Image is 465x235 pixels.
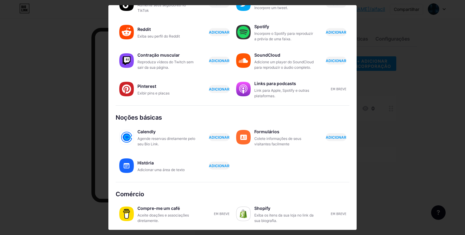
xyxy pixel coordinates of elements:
[119,82,134,96] img: Pinterest
[137,129,156,134] font: Calendly
[116,114,162,121] font: Noções básicas
[254,136,301,146] font: Colete informações de seus visitantes facilmente
[119,25,134,39] img: Reddit
[116,190,144,198] font: Comércio
[214,212,229,216] font: Em breve
[236,207,251,221] img: Shopify
[236,82,251,96] img: links de podcast
[137,52,180,58] font: Contração muscular
[209,87,229,91] font: ADICIONAR
[119,207,134,221] img: compre-mecafé
[209,30,229,35] font: ADICIONAR
[137,27,151,32] font: Reddit
[137,167,185,172] font: Adicionar uma área de texto
[254,60,314,70] font: Adicione um player do SoundCloud para reproduzir o áudio completo.
[254,88,309,98] font: Link para Apple, Spotify e outras plataformas.
[254,206,270,211] font: Shopify
[236,53,251,68] img: nuvem sonora
[326,2,346,6] font: ADICIONAR
[209,133,229,141] button: ADICIONAR
[326,28,346,36] button: ADICIONAR
[137,91,170,95] font: Exibir pins e placas
[137,213,189,223] font: Aceite doações e associações diretamente.
[254,24,269,29] font: Spotify
[331,212,346,216] font: Em breve
[236,130,251,144] img: formulários
[254,129,279,134] font: Formulários
[119,158,134,173] img: história
[326,133,346,141] button: ADICIONAR
[209,135,229,140] font: ADICIONAR
[137,60,193,70] font: Reproduza vídeos do Twitch sem sair da sua página.
[137,136,195,146] font: Agende reservas diretamente pelo seu Bio Link.
[209,57,229,65] button: ADICIONAR
[254,81,296,86] font: Links para podcasts
[137,160,154,165] font: História
[119,130,134,144] img: calendariamente
[326,58,346,63] font: ADICIONAR
[209,28,229,36] button: ADICIONAR
[209,164,229,168] font: ADICIONAR
[254,213,314,223] font: Exiba os itens da sua loja no link da sua biografia.
[254,5,288,10] font: Incorpore um tweet.
[209,85,229,93] button: ADICIONAR
[137,84,156,89] font: Pinterest
[209,58,229,63] font: ADICIONAR
[209,2,229,6] font: ADICIONAR
[254,52,280,58] font: SoundCloud
[331,88,346,91] font: Em breve
[236,25,251,39] img: Spotify
[254,31,313,41] font: Incorpore o Spotify para reproduzir a prévia de uma faixa.
[209,162,229,170] button: ADICIONAR
[326,57,346,65] button: ADICIONAR
[137,206,180,211] font: Compre-me um café
[326,30,346,35] font: ADICIONAR
[326,135,346,140] font: ADICIONAR
[119,53,134,68] img: contração muscular
[137,34,180,38] font: Exiba seu perfil do Reddit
